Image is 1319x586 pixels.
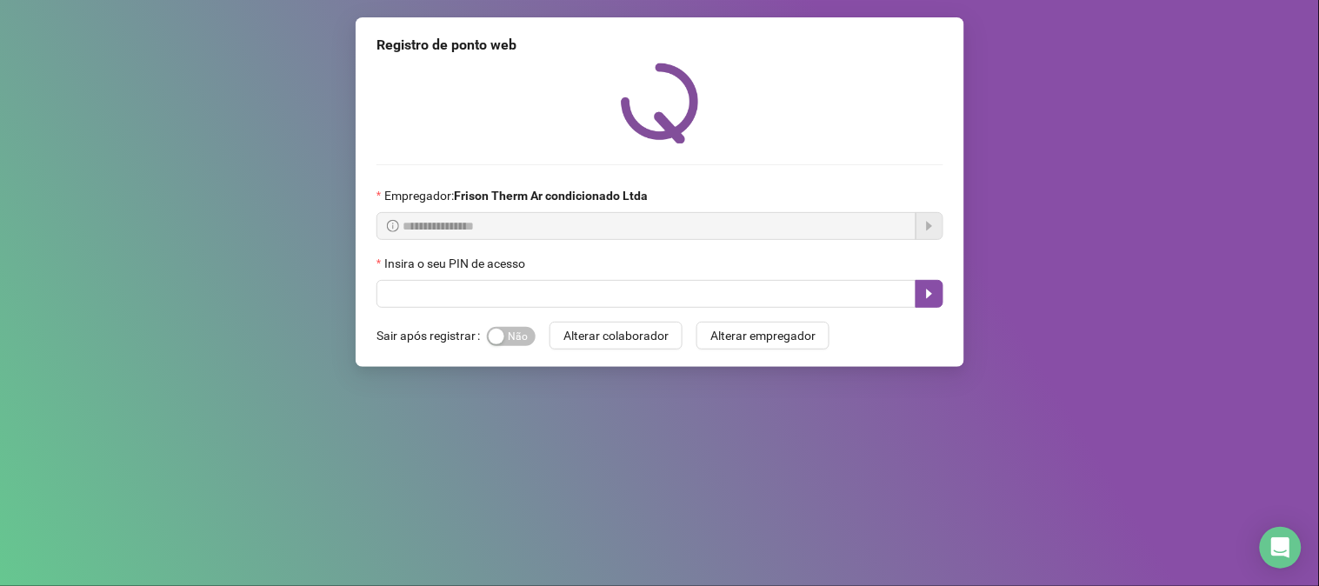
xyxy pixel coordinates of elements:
[376,322,487,350] label: Sair após registrar
[376,35,943,56] div: Registro de ponto web
[384,186,648,205] span: Empregador :
[563,326,669,345] span: Alterar colaborador
[376,254,536,273] label: Insira o seu PIN de acesso
[710,326,816,345] span: Alterar empregador
[621,63,699,143] img: QRPoint
[696,322,829,350] button: Alterar empregador
[923,287,936,301] span: caret-right
[387,220,399,232] span: info-circle
[1260,527,1302,569] div: Open Intercom Messenger
[550,322,683,350] button: Alterar colaborador
[454,189,648,203] strong: Frison Therm Ar condicionado Ltda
